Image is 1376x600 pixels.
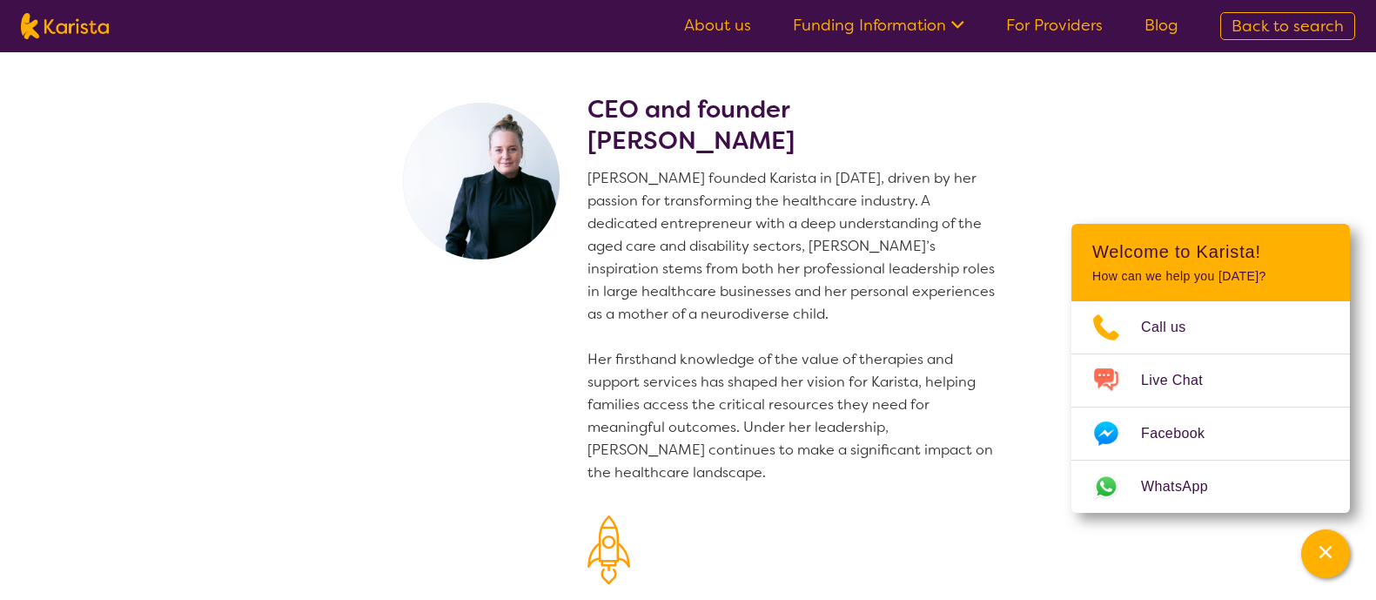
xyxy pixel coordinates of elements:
ul: Choose channel [1071,301,1350,513]
a: Funding Information [793,15,964,36]
span: WhatsApp [1141,474,1229,500]
button: Channel Menu [1301,529,1350,578]
a: For Providers [1006,15,1103,36]
img: Karista logo [21,13,109,39]
a: About us [684,15,751,36]
p: [PERSON_NAME] founded Karista in [DATE], driven by her passion for transforming the healthcare in... [587,167,1002,484]
span: Call us [1141,314,1207,340]
img: Our Mission [587,516,630,584]
h2: Welcome to Karista! [1092,241,1329,262]
div: Channel Menu [1071,224,1350,513]
span: Back to search [1232,16,1344,37]
a: Web link opens in a new tab. [1071,461,1350,513]
a: Back to search [1220,12,1355,40]
p: How can we help you [DATE]? [1092,269,1329,284]
span: Facebook [1141,421,1225,447]
h2: CEO and founder [PERSON_NAME] [587,94,1002,157]
span: Live Chat [1141,367,1224,394]
a: Blog [1144,15,1178,36]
